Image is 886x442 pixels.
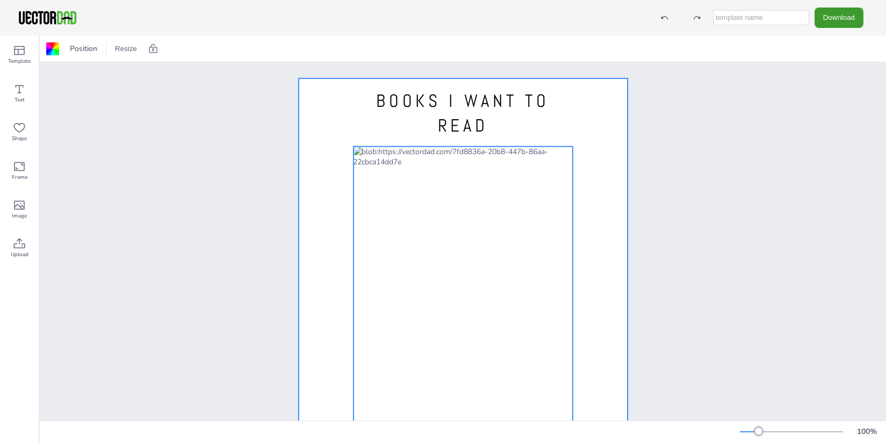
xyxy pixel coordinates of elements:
[12,212,27,220] span: Image
[713,10,809,25] input: template name
[111,40,141,57] button: Resize
[8,57,31,66] span: Template
[12,173,27,182] span: Frame
[11,250,28,259] span: Upload
[68,44,99,54] span: Position
[12,134,27,143] span: Shape
[815,8,863,27] button: Download
[17,10,78,26] img: VectorDad-1.png
[376,90,549,137] span: BOOKS I WANT TO READ
[15,96,25,104] span: Text
[854,426,880,437] div: 100 %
